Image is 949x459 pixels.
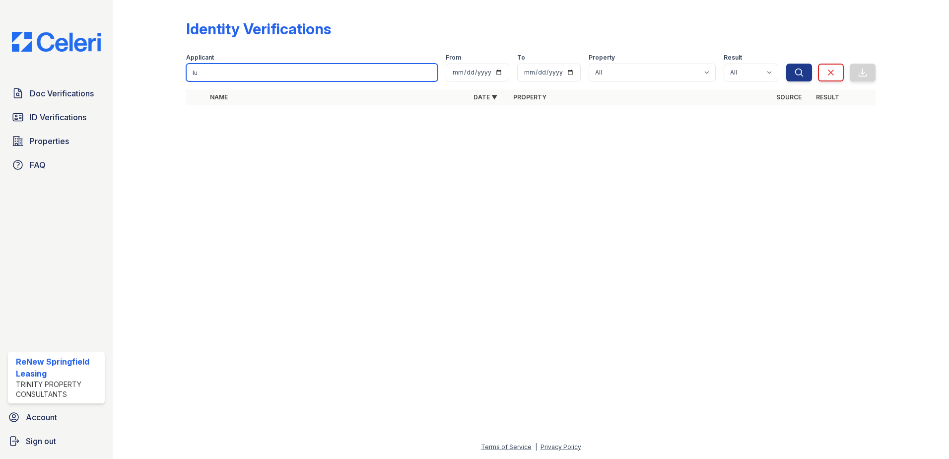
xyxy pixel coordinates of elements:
[186,54,214,62] label: Applicant
[446,54,461,62] label: From
[776,93,802,101] a: Source
[816,93,839,101] a: Result
[30,135,69,147] span: Properties
[30,159,46,171] span: FAQ
[4,431,109,451] a: Sign out
[513,93,546,101] a: Property
[541,443,581,451] a: Privacy Policy
[4,407,109,427] a: Account
[4,32,109,52] img: CE_Logo_Blue-a8612792a0a2168367f1c8372b55b34899dd931a85d93a1a3d3e32e68fde9ad4.png
[589,54,615,62] label: Property
[8,131,105,151] a: Properties
[16,356,101,380] div: ReNew Springfield Leasing
[535,443,537,451] div: |
[30,111,86,123] span: ID Verifications
[474,93,497,101] a: Date ▼
[517,54,525,62] label: To
[26,435,56,447] span: Sign out
[186,64,438,81] input: Search by name or phone number
[8,155,105,175] a: FAQ
[210,93,228,101] a: Name
[724,54,742,62] label: Result
[8,83,105,103] a: Doc Verifications
[16,380,101,399] div: Trinity Property Consultants
[481,443,532,451] a: Terms of Service
[8,107,105,127] a: ID Verifications
[26,411,57,423] span: Account
[30,87,94,99] span: Doc Verifications
[186,20,331,38] div: Identity Verifications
